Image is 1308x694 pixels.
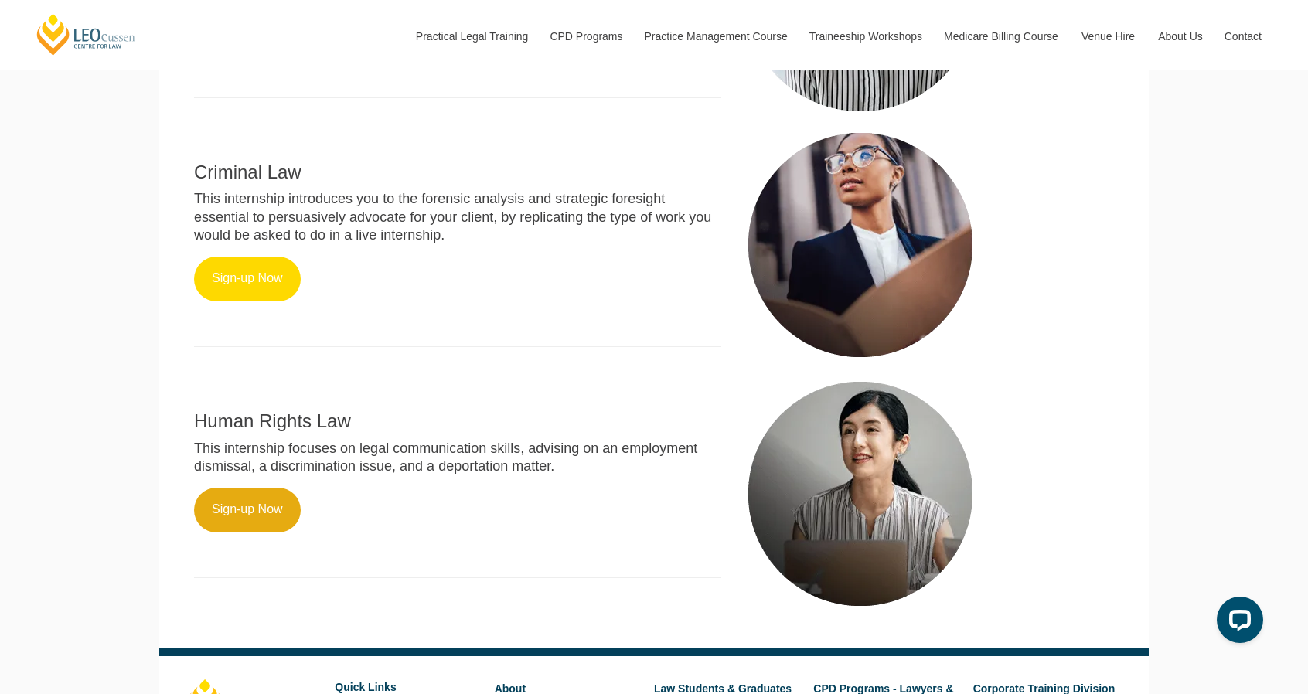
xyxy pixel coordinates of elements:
[194,488,301,532] a: Sign-up Now
[194,190,721,244] p: This internship introduces you to the forensic analysis and strategic foresight essential to pers...
[194,411,721,431] h2: Human Rights Law
[194,162,721,182] h2: Criminal Law
[1204,590,1269,655] iframe: LiveChat chat widget
[538,3,632,70] a: CPD Programs
[35,12,138,56] a: [PERSON_NAME] Centre for Law
[798,3,932,70] a: Traineeship Workshops
[1146,3,1213,70] a: About Us
[932,3,1070,70] a: Medicare Billing Course
[194,440,721,476] p: This internship focuses on legal communication skills, advising on an employment dismissal, a dis...
[404,3,539,70] a: Practical Legal Training
[633,3,798,70] a: Practice Management Course
[1070,3,1146,70] a: Venue Hire
[1213,3,1273,70] a: Contact
[194,257,301,301] a: Sign-up Now
[335,682,482,693] h6: Quick Links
